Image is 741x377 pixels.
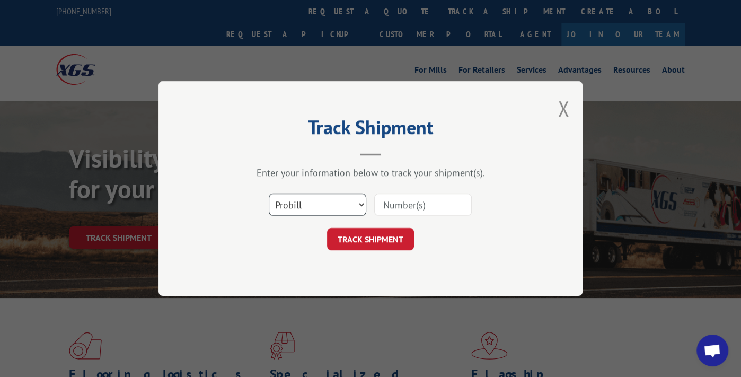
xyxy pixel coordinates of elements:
h2: Track Shipment [211,120,530,140]
div: Enter your information below to track your shipment(s). [211,166,530,179]
button: TRACK SHIPMENT [327,228,414,250]
input: Number(s) [374,194,472,216]
button: Close modal [558,94,569,122]
div: Open chat [696,335,728,366]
